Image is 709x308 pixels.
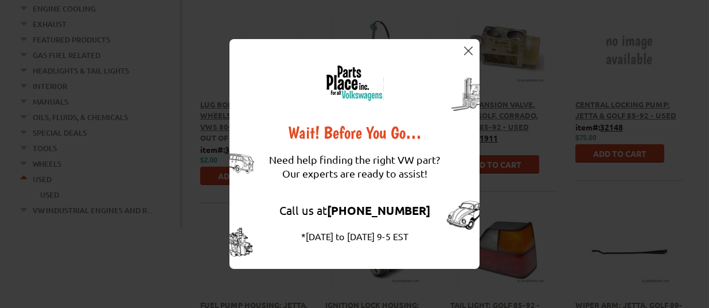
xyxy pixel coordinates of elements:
div: *[DATE] to [DATE] 9-5 EST [269,229,440,243]
div: Wait! Before You Go… [269,124,440,141]
img: close [464,47,473,55]
div: Need help finding the right VW part? Our experts are ready to assist! [269,141,440,192]
strong: [PHONE_NUMBER] [327,203,430,218]
img: logo [325,65,384,101]
a: Call us at[PHONE_NUMBER] [279,203,430,217]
